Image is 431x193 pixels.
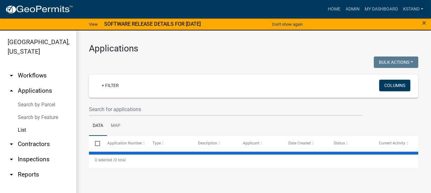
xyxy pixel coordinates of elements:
[325,3,343,15] a: Home
[362,3,401,15] a: My Dashboard
[97,80,124,91] a: + Filter
[107,116,124,136] a: Map
[243,141,260,145] span: Applicant
[379,141,406,145] span: Current Activity
[401,3,426,15] a: kstand
[107,141,142,145] span: Application Number
[328,136,373,151] datatable-header-cell: Status
[8,72,15,79] i: arrow_drop_down
[89,43,418,54] h3: Applications
[270,19,305,30] button: Don't show again
[104,21,201,27] strong: SOFTWARE RELEASE DETAILS FOR [DATE]
[334,141,345,145] span: Status
[374,57,418,68] button: Bulk Actions
[152,141,161,145] span: Type
[422,19,426,27] button: Close
[89,116,107,136] a: Data
[8,140,15,148] i: arrow_drop_down
[95,158,115,162] span: 0 selected /
[422,18,426,27] span: ×
[379,80,410,91] button: Columns
[288,141,311,145] span: Date Created
[86,19,100,30] a: View
[237,136,282,151] datatable-header-cell: Applicant
[101,136,146,151] datatable-header-cell: Application Number
[146,136,192,151] datatable-header-cell: Type
[89,152,418,168] div: 0 total
[198,141,217,145] span: Description
[192,136,237,151] datatable-header-cell: Description
[373,136,418,151] datatable-header-cell: Current Activity
[89,103,362,116] input: Search for applications
[282,136,328,151] datatable-header-cell: Date Created
[8,171,15,178] i: arrow_drop_down
[89,136,101,151] datatable-header-cell: Select
[8,156,15,163] i: arrow_drop_down
[8,87,15,95] i: arrow_drop_up
[343,3,362,15] a: Admin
